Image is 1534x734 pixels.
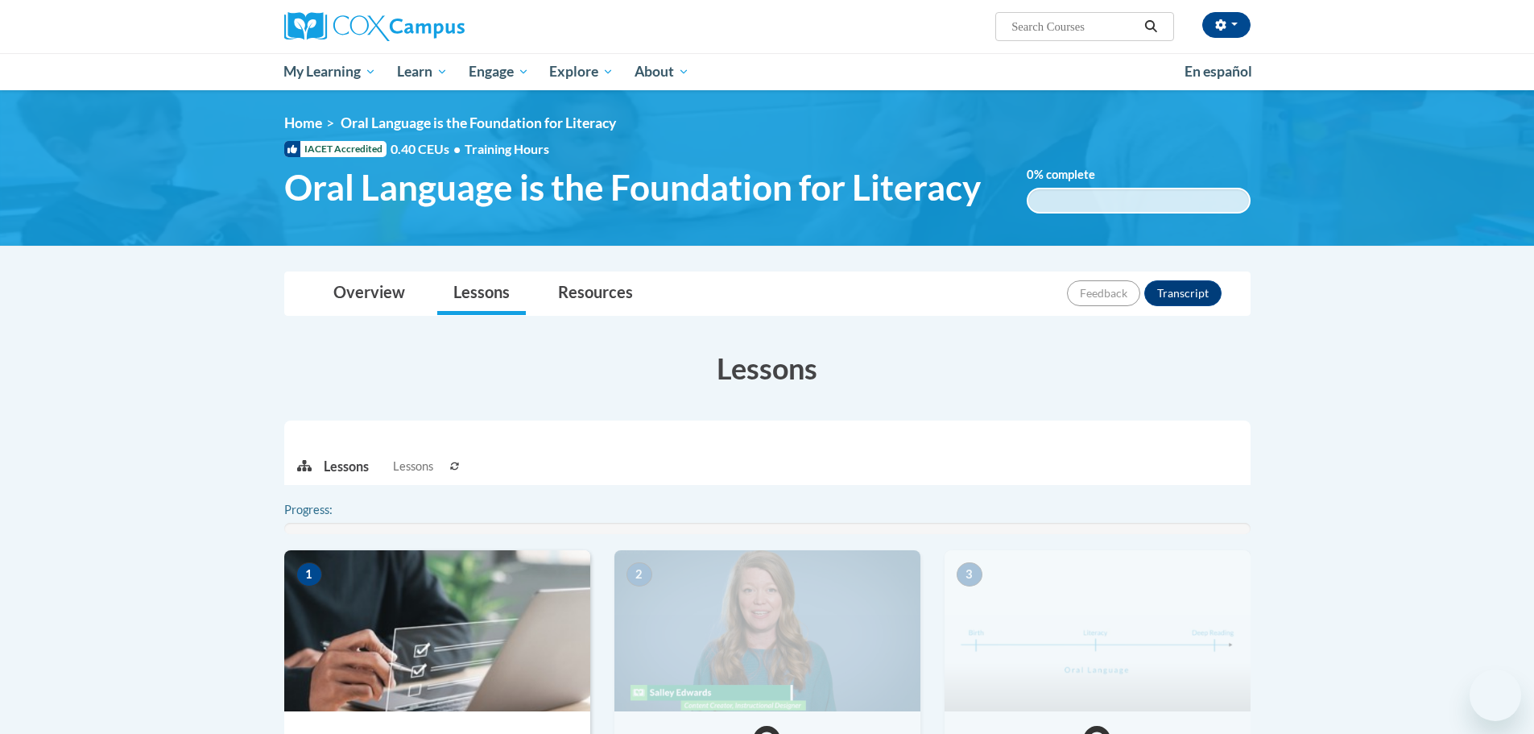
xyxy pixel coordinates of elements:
a: Resources [542,272,649,315]
span: Lessons [393,458,433,475]
span: 2 [626,562,652,587]
img: Course Image [614,550,920,711]
h3: Lessons [284,348,1251,388]
button: Feedback [1067,280,1140,306]
span: 3 [957,562,982,587]
span: Explore [549,62,614,81]
button: Account Settings [1202,12,1251,38]
a: Home [284,114,322,131]
a: About [624,53,700,90]
img: Course Image [284,550,590,711]
a: My Learning [274,53,387,90]
a: Cox Campus [284,12,590,41]
a: Engage [458,53,540,90]
div: Main menu [260,53,1275,90]
span: Learn [397,62,448,81]
a: Lessons [437,272,526,315]
span: 0 [1027,168,1034,181]
span: Oral Language is the Foundation for Literacy [284,166,981,209]
span: 0.40 CEUs [391,140,465,158]
span: Oral Language is the Foundation for Literacy [341,114,616,131]
span: About [635,62,689,81]
span: En español [1185,63,1252,80]
iframe: Button to launch messaging window [1470,670,1521,721]
img: Cox Campus [284,12,465,41]
a: Explore [539,53,624,90]
button: Transcript [1144,280,1222,306]
a: En español [1174,55,1263,89]
span: 1 [296,562,322,587]
a: Overview [317,272,421,315]
span: Training Hours [465,141,549,156]
img: Course Image [945,550,1251,711]
a: Learn [387,53,458,90]
label: Progress: [284,501,377,519]
button: Search [1139,17,1163,36]
span: Engage [469,62,529,81]
label: % complete [1027,166,1119,184]
input: Search Courses [1010,17,1139,36]
p: Lessons [324,458,369,475]
span: IACET Accredited [284,141,387,157]
span: • [453,141,461,156]
span: My Learning [283,62,376,81]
